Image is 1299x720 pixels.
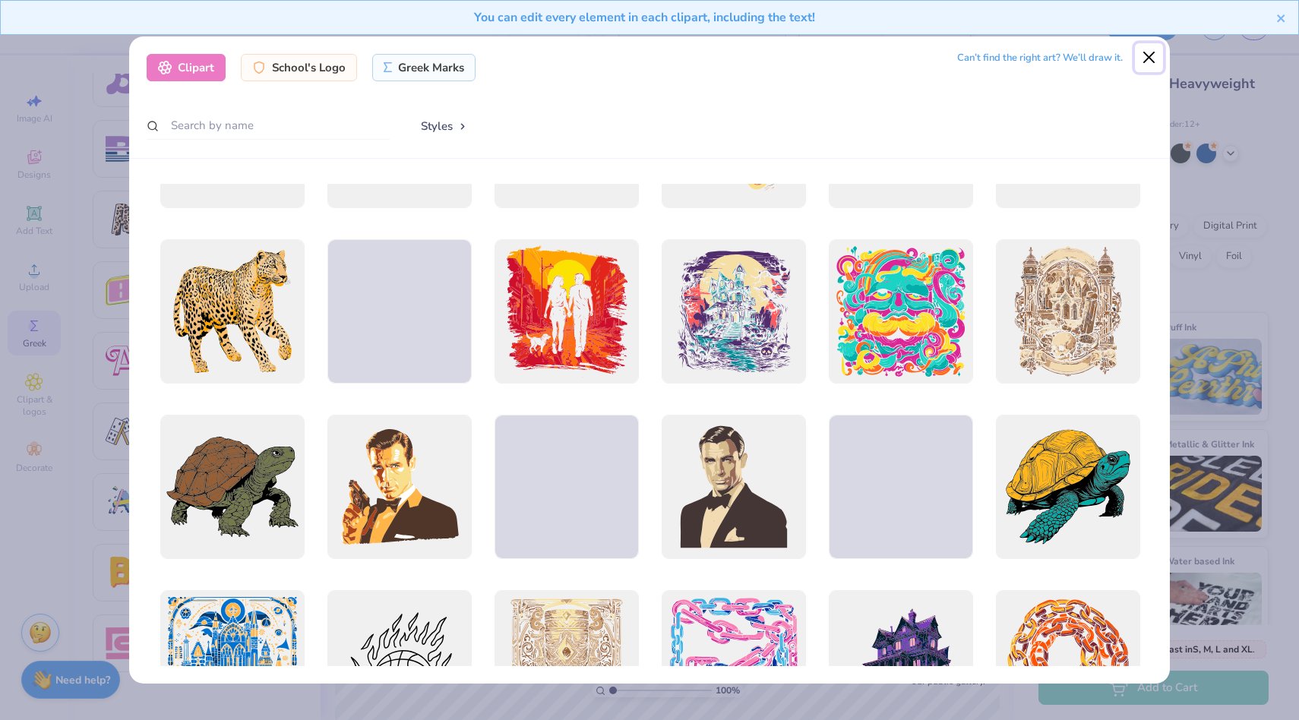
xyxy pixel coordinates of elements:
input: Search by name [147,112,390,140]
div: You can edit every element in each clipart, including the text! [12,8,1276,27]
button: Close [1135,43,1164,72]
div: Can’t find the right art? We’ll draw it. [957,45,1123,71]
button: close [1276,8,1287,27]
div: Greek Marks [372,54,476,81]
div: School's Logo [241,54,357,81]
div: Clipart [147,54,226,81]
button: Styles [405,112,484,141]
